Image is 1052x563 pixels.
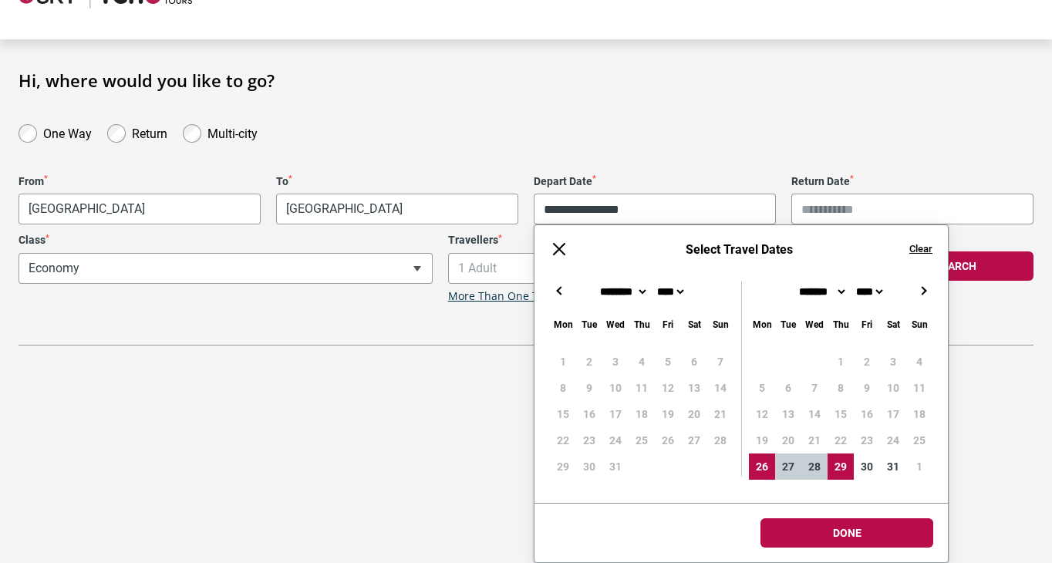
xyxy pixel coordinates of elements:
div: Thursday [629,315,655,333]
div: 1 [906,453,932,480]
span: Tokyo, Japan [276,194,518,224]
div: Friday [655,315,681,333]
div: Thursday [828,315,854,333]
label: Depart Date [534,175,776,188]
label: From [19,175,261,188]
span: 1 Adult [448,253,862,284]
label: Return [132,123,167,141]
label: Class [19,234,433,247]
div: Friday [854,315,880,333]
div: Tuesday [775,315,801,333]
label: Travellers [448,234,862,247]
div: 29 [828,453,854,480]
div: Wednesday [801,315,828,333]
h6: Select Travel Dates [584,242,894,257]
label: One Way [43,123,92,141]
div: Saturday [880,315,906,333]
button: → [914,281,932,300]
span: Economy [19,254,432,283]
label: Return Date [791,175,1033,188]
span: 1 Adult [449,254,861,283]
div: Wednesday [602,315,629,333]
button: Search [877,251,1033,281]
div: 27 [775,453,801,480]
span: Economy [19,253,433,284]
div: Sunday [707,315,733,333]
span: Melbourne, Australia [19,194,260,224]
div: Monday [550,315,576,333]
div: Monday [749,315,775,333]
span: Melbourne, Australia [19,194,261,224]
div: 31 [880,453,906,480]
span: Tokyo, Japan [277,194,518,224]
label: Multi-city [207,123,258,141]
button: Clear [909,242,932,256]
button: ← [550,281,568,300]
h1: Hi, where would you like to go? [19,70,1033,90]
div: Saturday [681,315,707,333]
label: To [276,175,518,188]
div: 30 [854,453,880,480]
button: Done [760,518,933,548]
div: Sunday [906,315,932,333]
a: More Than One Traveller? [448,290,582,303]
div: 28 [801,453,828,480]
div: 26 [749,453,775,480]
div: Tuesday [576,315,602,333]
